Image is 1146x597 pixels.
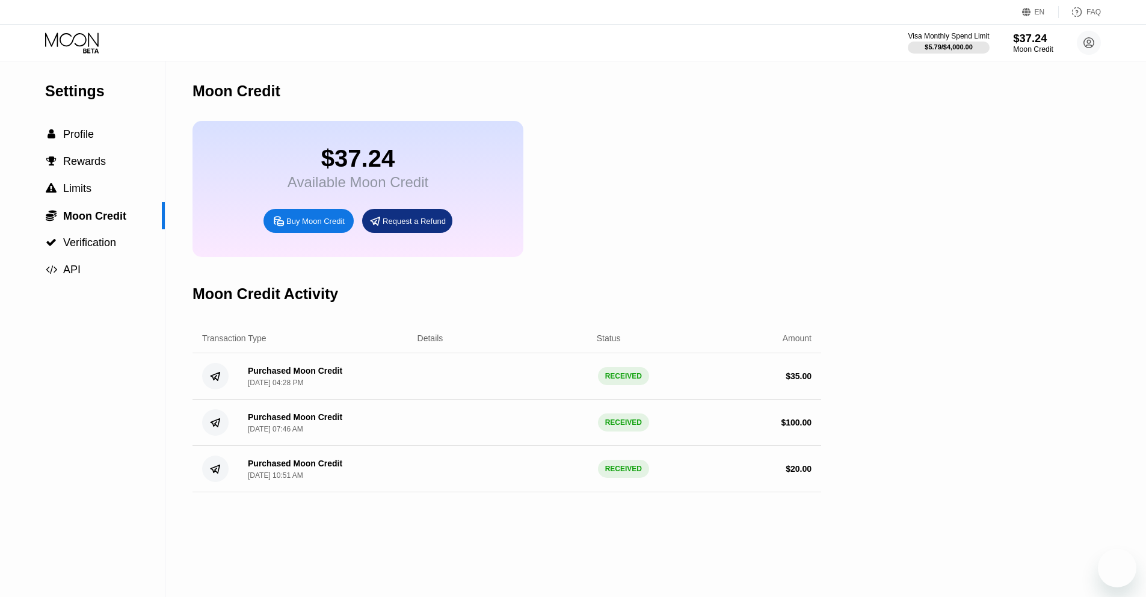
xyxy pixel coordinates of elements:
div:  [45,237,57,248]
span:  [46,156,57,167]
div:  [45,156,57,167]
span: Verification [63,237,116,249]
span: Limits [63,182,91,194]
div: Purchased Moon Credit [248,412,342,422]
div: Settings [45,82,165,100]
div: Buy Moon Credit [263,209,354,233]
div:  [45,183,57,194]
div: Moon Credit [193,82,280,100]
div: $37.24Moon Credit [1013,32,1053,54]
div: [DATE] 10:51 AM [248,471,303,480]
iframe: Button to launch messaging window [1098,549,1136,587]
span:  [46,237,57,248]
div: $37.24 [1013,32,1053,45]
div:  [45,264,57,275]
div: $ 20.00 [786,464,812,474]
div: Visa Monthly Spend Limit [908,32,989,40]
div: Status [597,333,621,343]
div: Purchased Moon Credit [248,459,342,468]
div: Amount [783,333,812,343]
span:  [46,209,57,221]
span:  [46,183,57,194]
div: $5.79 / $4,000.00 [925,43,973,51]
div: EN [1022,6,1059,18]
div: $ 35.00 [786,371,812,381]
div: $ 100.00 [781,418,812,427]
span: Profile [63,128,94,140]
div: $37.24 [288,145,428,172]
span: Moon Credit [63,210,126,222]
div:  [45,129,57,140]
div: Purchased Moon Credit [248,366,342,376]
div: RECEIVED [598,413,649,432]
div:  [45,209,57,221]
div: Request a Refund [383,216,446,226]
div: EN [1035,8,1045,16]
div: [DATE] 07:46 AM [248,425,303,433]
span:  [48,129,55,140]
span:  [46,264,57,275]
div: Visa Monthly Spend Limit$5.79/$4,000.00 [908,32,989,54]
span: API [63,264,81,276]
div: RECEIVED [598,460,649,478]
div: Details [417,333,443,343]
span: Rewards [63,155,106,167]
div: Buy Moon Credit [286,216,345,226]
div: Request a Refund [362,209,452,233]
div: Transaction Type [202,333,266,343]
div: FAQ [1059,6,1101,18]
div: FAQ [1086,8,1101,16]
div: Available Moon Credit [288,174,428,191]
div: [DATE] 04:28 PM [248,379,303,387]
div: Moon Credit [1013,45,1053,54]
div: RECEIVED [598,367,649,385]
div: Moon Credit Activity [193,285,338,303]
